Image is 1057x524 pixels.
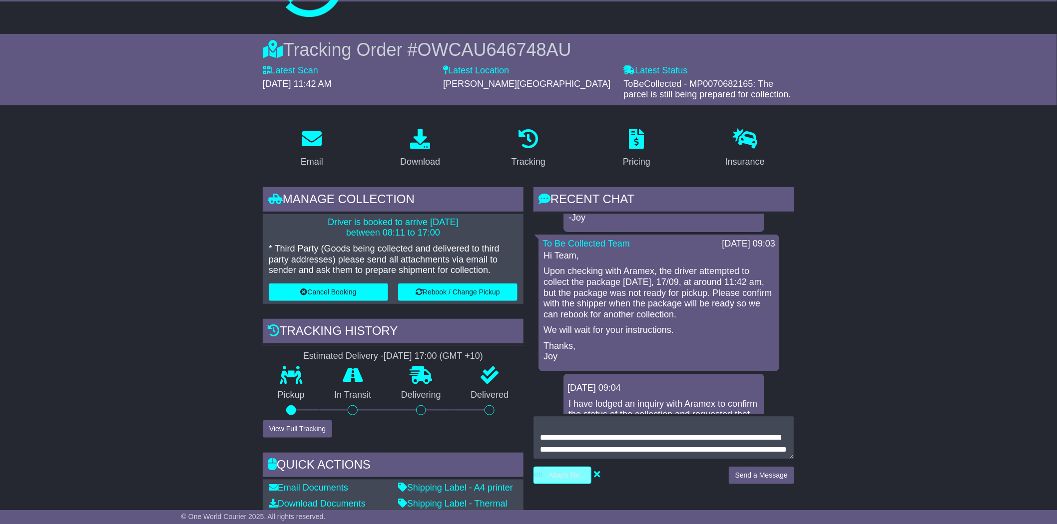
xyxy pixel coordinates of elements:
a: Pricing [616,125,657,172]
p: In Transit [320,390,387,401]
div: Download [400,155,440,169]
p: Delivering [386,390,456,401]
a: Email [294,125,330,172]
label: Latest Scan [263,65,318,76]
a: Tracking [505,125,552,172]
a: Insurance [719,125,771,172]
div: Manage collection [263,187,524,214]
a: Shipping Label - A4 printer [398,483,513,493]
div: [DATE] 17:00 (GMT +10) [384,351,483,362]
a: Shipping Label - Thermal printer [398,499,508,520]
a: Email Documents [269,483,348,493]
p: Pickup [263,390,320,401]
span: OWCAU646748AU [418,39,571,60]
p: We will wait for your instructions. [543,325,774,336]
a: Download Documents [269,499,366,509]
p: -Joy [568,213,759,224]
div: [DATE] 09:03 [722,239,775,250]
button: Send a Message [729,467,794,484]
div: Tracking Order # [263,39,794,60]
span: ToBeCollected - MP0070682165: The parcel is still being prepared for collection. [624,79,791,100]
p: Thanks, Joy [543,341,774,362]
button: Rebook / Change Pickup [398,283,518,301]
div: Quick Actions [263,453,524,480]
p: Delivered [456,390,524,401]
button: View Full Tracking [263,420,332,438]
p: Hi Team, [543,251,774,262]
p: Driver is booked to arrive [DATE] between 08:11 to 17:00 [269,217,518,239]
a: To Be Collected Team [542,239,630,249]
span: [PERSON_NAME][GEOGRAPHIC_DATA] [443,79,610,89]
label: Latest Location [443,65,509,76]
a: Download [394,125,447,172]
div: Email [301,155,323,169]
p: I have lodged an inquiry with Aramex to confirm the status of the collection and requested that t... [568,399,759,442]
button: Cancel Booking [269,283,388,301]
div: Pricing [623,155,650,169]
div: Estimated Delivery - [263,351,524,362]
div: RECENT CHAT [533,187,794,214]
span: © One World Courier 2025. All rights reserved. [181,513,326,521]
span: [DATE] 11:42 AM [263,79,332,89]
p: Upon checking with Aramex, the driver attempted to collect the package [DATE], 17/09, at around 1... [543,266,774,320]
p: * Third Party (Goods being collected and delivered to third party addresses) please send all atta... [269,244,518,276]
div: Tracking [512,155,545,169]
div: [DATE] 09:04 [567,383,760,394]
div: Insurance [725,155,765,169]
label: Latest Status [624,65,688,76]
div: Tracking history [263,319,524,346]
